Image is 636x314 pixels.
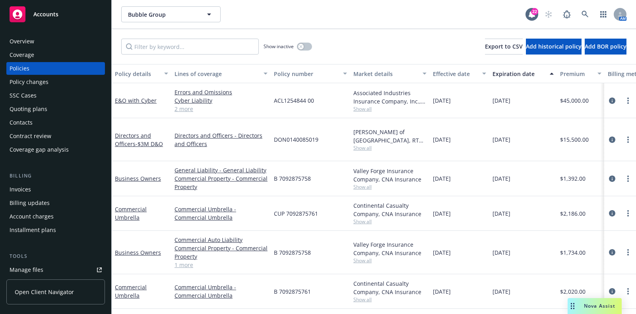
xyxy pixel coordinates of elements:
[274,209,318,218] span: CUP 7092875761
[485,39,523,55] button: Export to CSV
[10,210,54,223] div: Account charges
[493,174,510,183] span: [DATE]
[526,39,582,55] button: Add historical policy
[6,172,105,180] div: Billing
[623,248,633,257] a: more
[115,175,161,182] a: Business Owners
[577,6,593,22] a: Search
[607,96,617,105] a: circleInformation
[10,62,29,75] div: Policies
[557,64,605,83] button: Premium
[6,143,105,156] a: Coverage gap analysis
[353,218,427,225] span: Show all
[6,224,105,236] a: Installment plans
[274,287,311,296] span: B 7092875761
[264,43,294,50] span: Show inactive
[175,205,268,222] a: Commercial Umbrella - Commercial Umbrella
[607,174,617,183] a: circleInformation
[485,43,523,50] span: Export to CSV
[623,135,633,144] a: more
[115,249,161,256] a: Business Owners
[493,287,510,296] span: [DATE]
[175,88,268,96] a: Errors and Omissions
[10,224,56,236] div: Installment plans
[353,105,427,112] span: Show all
[6,35,105,48] a: Overview
[353,70,418,78] div: Market details
[560,248,586,257] span: $1,734.00
[353,167,427,183] div: Valley Forge Insurance Company, CNA Insurance
[433,70,477,78] div: Effective date
[33,11,58,18] span: Accounts
[353,257,427,264] span: Show all
[271,64,350,83] button: Policy number
[112,64,171,83] button: Policy details
[353,144,427,151] span: Show all
[430,64,489,83] button: Effective date
[175,166,268,174] a: General Liability - General Liability
[607,135,617,144] a: circleInformation
[128,10,197,19] span: Bubble Group
[121,39,259,55] input: Filter by keyword...
[560,96,589,105] span: $45,000.00
[6,76,105,88] a: Policy changes
[6,263,105,276] a: Manage files
[10,183,31,196] div: Invoices
[585,43,626,50] span: Add BOR policy
[559,6,575,22] a: Report a Bug
[175,174,268,191] a: Commercial Property - Commercial Property
[10,116,33,129] div: Contacts
[560,174,586,183] span: $1,392.00
[15,288,74,296] span: Open Client Navigator
[595,6,611,22] a: Switch app
[10,197,50,209] div: Billing updates
[175,105,268,113] a: 2 more
[6,252,105,260] div: Tools
[6,116,105,129] a: Contacts
[526,43,582,50] span: Add historical policy
[531,8,538,15] div: 22
[607,209,617,218] a: circleInformation
[175,244,268,261] a: Commercial Property - Commercial Property
[493,209,510,218] span: [DATE]
[433,174,451,183] span: [DATE]
[350,64,430,83] button: Market details
[121,6,221,22] button: Bubble Group
[560,135,589,144] span: $15,500.00
[175,70,259,78] div: Lines of coverage
[136,140,163,148] span: - $3M D&O
[115,70,159,78] div: Policy details
[10,49,34,61] div: Coverage
[115,283,147,299] a: Commercial Umbrella
[6,103,105,115] a: Quoting plans
[10,35,34,48] div: Overview
[175,261,268,269] a: 1 more
[6,49,105,61] a: Coverage
[353,128,427,144] div: [PERSON_NAME] of [GEOGRAPHIC_DATA], RT Specialty Insurance Services, LLC (RSG Specialty, LLC)
[560,70,593,78] div: Premium
[493,96,510,105] span: [DATE]
[584,302,615,309] span: Nova Assist
[171,64,271,83] button: Lines of coverage
[433,96,451,105] span: [DATE]
[6,3,105,25] a: Accounts
[6,210,105,223] a: Account charges
[175,131,268,148] a: Directors and Officers - Directors and Officers
[568,298,622,314] button: Nova Assist
[175,283,268,300] a: Commercial Umbrella - Commercial Umbrella
[175,236,268,244] a: Commercial Auto Liability
[623,287,633,296] a: more
[433,209,451,218] span: [DATE]
[274,135,318,144] span: DON0140085019
[560,209,586,218] span: $2,186.00
[353,240,427,257] div: Valley Forge Insurance Company, CNA Insurance
[433,248,451,257] span: [DATE]
[607,248,617,257] a: circleInformation
[493,70,545,78] div: Expiration date
[623,209,633,218] a: more
[6,183,105,196] a: Invoices
[489,64,557,83] button: Expiration date
[353,201,427,218] div: Continental Casualty Company, CNA Insurance
[623,174,633,183] a: more
[568,298,578,314] div: Drag to move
